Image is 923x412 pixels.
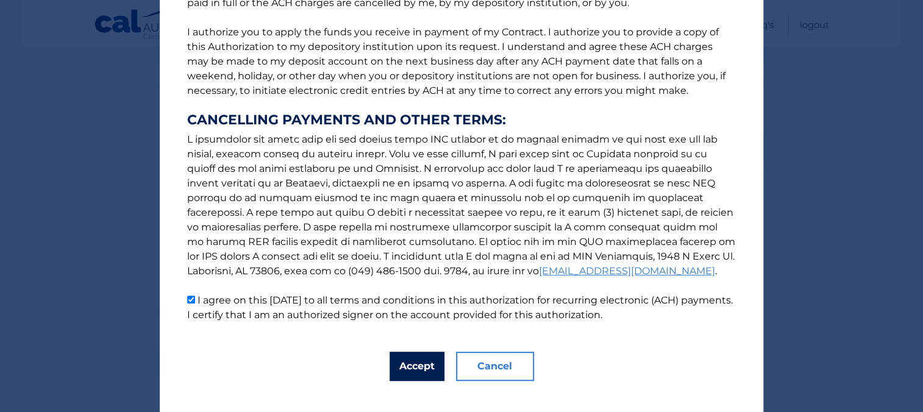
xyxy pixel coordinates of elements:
[390,352,444,381] button: Accept
[187,113,736,127] strong: CANCELLING PAYMENTS AND OTHER TERMS:
[539,265,715,277] a: [EMAIL_ADDRESS][DOMAIN_NAME]
[456,352,534,381] button: Cancel
[187,294,733,321] label: I agree on this [DATE] to all terms and conditions in this authorization for recurring electronic...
